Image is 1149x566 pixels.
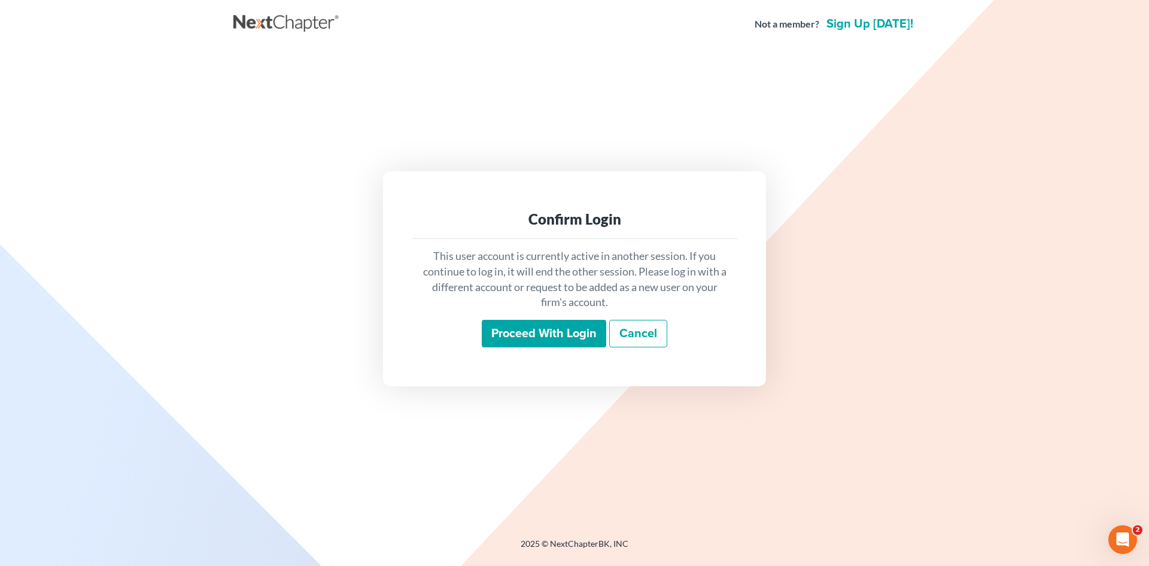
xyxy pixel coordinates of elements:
input: Proceed with login [482,320,606,347]
div: Confirm Login [421,210,728,229]
a: Cancel [609,320,667,347]
span: 2 [1133,525,1142,535]
a: Sign up [DATE]! [824,18,916,30]
strong: Not a member? [755,17,819,31]
iframe: Intercom live chat [1108,525,1137,554]
div: 2025 © NextChapterBK, INC [233,538,916,559]
p: This user account is currently active in another session. If you continue to log in, it will end ... [421,249,728,310]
